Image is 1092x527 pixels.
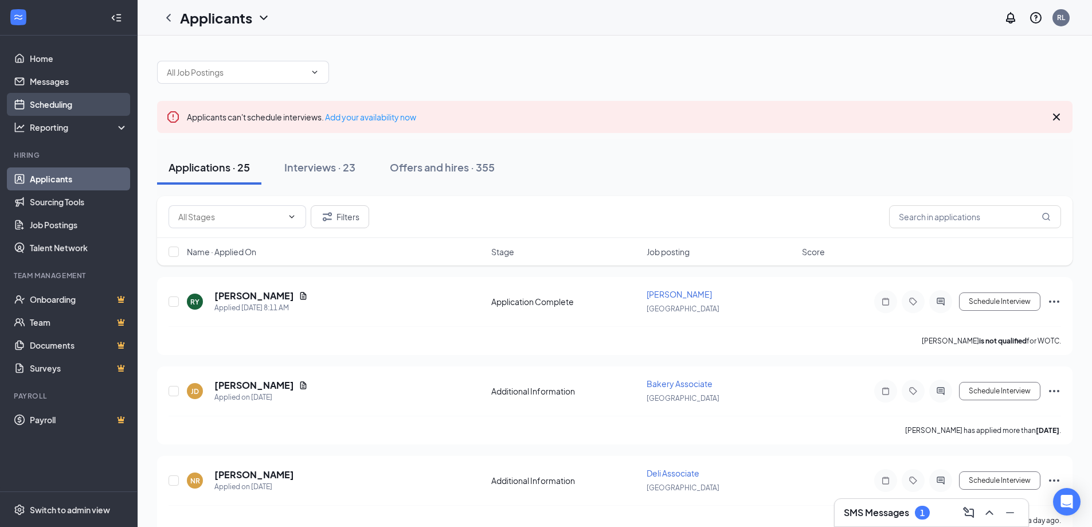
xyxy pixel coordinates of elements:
a: Add your availability now [325,112,416,122]
svg: ChevronDown [257,11,271,25]
svg: ChevronLeft [162,11,175,25]
svg: Ellipses [1047,295,1061,309]
svg: Cross [1050,110,1063,124]
button: Filter Filters [311,205,369,228]
svg: MagnifyingGlass [1042,212,1051,221]
h5: [PERSON_NAME] [214,290,294,302]
svg: ActiveChat [934,476,948,485]
input: All Job Postings [167,66,306,79]
svg: Collapse [111,12,122,24]
svg: Tag [906,387,920,396]
svg: ActiveChat [934,297,948,306]
button: ComposeMessage [960,503,978,522]
h5: [PERSON_NAME] [214,379,294,392]
svg: Ellipses [1047,384,1061,398]
input: All Stages [178,210,283,223]
svg: Document [299,291,308,300]
span: [GEOGRAPHIC_DATA] [647,305,719,313]
div: Additional Information [491,385,640,397]
a: Messages [30,70,128,93]
svg: Filter [320,210,334,224]
button: Schedule Interview [959,471,1040,490]
span: Score [802,246,825,257]
a: DocumentsCrown [30,334,128,357]
h3: SMS Messages [844,506,909,519]
div: NR [190,476,200,486]
span: Deli Associate [647,468,699,478]
svg: Ellipses [1047,474,1061,487]
b: [DATE] [1036,426,1059,435]
h5: [PERSON_NAME] [214,469,294,481]
b: is not qualified [979,337,1027,345]
span: Job posting [647,246,690,257]
span: Name · Applied On [187,246,256,257]
svg: ChevronUp [983,506,996,520]
svg: Note [879,297,893,306]
a: SurveysCrown [30,357,128,380]
svg: Error [166,110,180,124]
div: Applied on [DATE] [214,481,294,493]
span: [GEOGRAPHIC_DATA] [647,394,719,403]
svg: QuestionInfo [1029,11,1043,25]
svg: Minimize [1003,506,1017,520]
button: Schedule Interview [959,292,1040,311]
div: Applied on [DATE] [214,392,308,403]
svg: WorkstreamLogo [13,11,24,23]
span: Applicants can't schedule interviews. [187,112,416,122]
div: RY [190,297,199,307]
div: Team Management [14,271,126,280]
div: Reporting [30,122,128,133]
svg: Tag [906,476,920,485]
p: [PERSON_NAME] for WOTC. [922,336,1061,346]
div: 1 [920,508,925,518]
svg: Settings [14,504,25,516]
div: Applied [DATE] 8:11 AM [214,302,308,314]
div: Hiring [14,150,126,160]
span: Bakery Associate [647,378,713,389]
svg: ChevronDown [287,212,296,221]
div: JD [191,387,199,396]
a: PayrollCrown [30,408,128,431]
svg: Note [879,387,893,396]
button: ChevronUp [980,503,999,522]
a: Home [30,47,128,70]
svg: Note [879,476,893,485]
svg: Analysis [14,122,25,133]
svg: Notifications [1004,11,1017,25]
a: Sourcing Tools [30,190,128,213]
p: [PERSON_NAME] has applied more than . [905,425,1061,435]
div: RL [1057,13,1065,22]
span: [PERSON_NAME] [647,289,712,299]
a: Job Postings [30,213,128,236]
div: Open Intercom Messenger [1053,488,1081,516]
svg: ChevronDown [310,68,319,77]
div: Offers and hires · 355 [390,160,495,174]
h1: Applicants [180,8,252,28]
a: Scheduling [30,93,128,116]
a: TeamCrown [30,311,128,334]
a: Applicants [30,167,128,190]
svg: ActiveChat [934,387,948,396]
div: Additional Information [491,475,640,486]
input: Search in applications [889,205,1061,228]
div: Applications · 25 [169,160,250,174]
svg: ComposeMessage [962,506,976,520]
div: Switch to admin view [30,504,110,516]
span: Stage [491,246,514,257]
span: [GEOGRAPHIC_DATA] [647,483,719,492]
svg: Tag [906,297,920,306]
div: Application Complete [491,296,640,307]
div: Interviews · 23 [284,160,355,174]
a: OnboardingCrown [30,288,128,311]
a: Talent Network [30,236,128,259]
button: Schedule Interview [959,382,1040,400]
svg: Document [299,381,308,390]
div: Payroll [14,391,126,401]
button: Minimize [1001,503,1019,522]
